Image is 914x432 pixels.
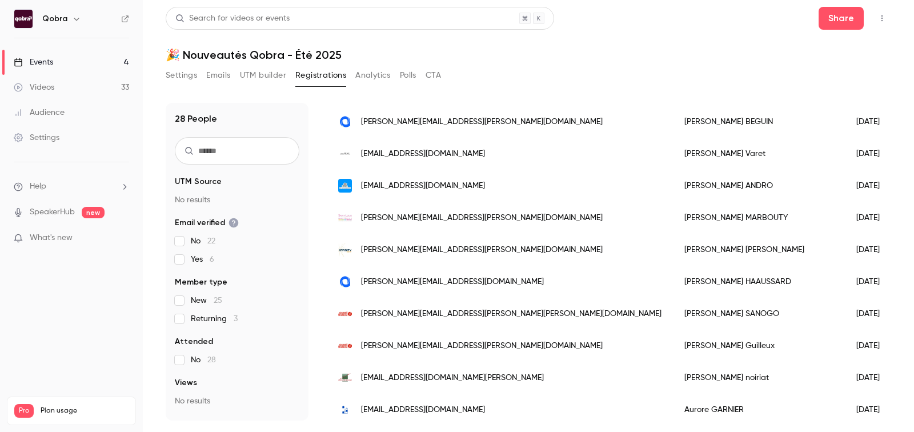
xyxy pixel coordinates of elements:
[845,298,903,330] div: [DATE]
[845,362,903,394] div: [DATE]
[191,235,215,247] span: No
[14,404,34,418] span: Pro
[338,147,352,161] img: danielfeau.com
[338,371,352,385] img: groupe-maurin.com
[14,10,33,28] img: Qobra
[214,297,222,305] span: 25
[191,254,214,265] span: Yes
[14,181,129,193] li: help-dropdown-opener
[845,138,903,170] div: [DATE]
[400,66,416,85] button: Polls
[673,394,845,426] div: Aurore GARNIER
[361,244,603,256] span: [PERSON_NAME][EMAIL_ADDRESS][PERSON_NAME][DOMAIN_NAME]
[673,298,845,330] div: [PERSON_NAME] SANOGO
[673,138,845,170] div: [PERSON_NAME] Varet
[166,66,197,85] button: Settings
[175,277,227,288] span: Member type
[175,13,290,25] div: Search for videos or events
[845,106,903,138] div: [DATE]
[175,377,197,389] span: Views
[361,308,662,320] span: [PERSON_NAME][EMAIL_ADDRESS][PERSON_NAME][PERSON_NAME][DOMAIN_NAME]
[42,13,67,25] h6: Qobra
[175,112,217,126] h1: 28 People
[207,237,215,245] span: 22
[295,66,346,85] button: Registrations
[210,255,214,263] span: 6
[845,234,903,266] div: [DATE]
[175,336,213,347] span: Attended
[82,207,105,218] span: new
[361,116,603,128] span: [PERSON_NAME][EMAIL_ADDRESS][PERSON_NAME][DOMAIN_NAME]
[361,404,485,416] span: [EMAIL_ADDRESS][DOMAIN_NAME]
[845,170,903,202] div: [DATE]
[361,340,603,352] span: [PERSON_NAME][EMAIL_ADDRESS][PERSON_NAME][DOMAIN_NAME]
[207,356,216,364] span: 28
[41,406,129,415] span: Plan usage
[191,295,222,306] span: New
[361,372,544,384] span: [EMAIL_ADDRESS][DOMAIN_NAME][PERSON_NAME]
[30,232,73,244] span: What's new
[30,206,75,218] a: SpeakerHub
[338,179,352,193] img: envoituresimone.com
[338,339,352,353] img: additi.fr
[338,307,352,321] img: additi.fr
[426,66,441,85] button: CTA
[338,275,352,289] img: autosphere.fr
[338,211,352,225] img: stlouis-immo.fr
[673,106,845,138] div: [PERSON_NAME] BEGUIN
[673,170,845,202] div: [PERSON_NAME] ANDRO
[361,148,485,160] span: [EMAIL_ADDRESS][DOMAIN_NAME]
[361,212,603,224] span: [PERSON_NAME][EMAIL_ADDRESS][PERSON_NAME][DOMAIN_NAME]
[819,7,864,30] button: Share
[14,57,53,68] div: Events
[30,181,46,193] span: Help
[175,176,222,187] span: UTM Source
[673,202,845,234] div: [PERSON_NAME] MARBOUTY
[845,266,903,298] div: [DATE]
[673,330,845,362] div: [PERSON_NAME] Guilleux
[845,202,903,234] div: [DATE]
[175,217,239,229] span: Email verified
[191,313,238,325] span: Returning
[14,82,54,93] div: Videos
[361,180,485,192] span: [EMAIL_ADDRESS][DOMAIN_NAME]
[234,315,238,323] span: 3
[14,132,59,143] div: Settings
[361,276,544,288] span: [PERSON_NAME][EMAIL_ADDRESS][DOMAIN_NAME]
[240,66,286,85] button: UTM builder
[845,330,903,362] div: [DATE]
[673,266,845,298] div: [PERSON_NAME] HAAUSSARD
[14,107,65,118] div: Audience
[673,234,845,266] div: [PERSON_NAME] [PERSON_NAME]
[206,66,230,85] button: Emails
[191,354,216,366] span: No
[338,243,352,257] img: infinity-advertising.fr
[175,395,299,407] p: No results
[175,194,299,206] p: No results
[166,48,891,62] h1: 🎉 Nouveautés Qobra - Été 2025
[355,66,391,85] button: Analytics
[673,362,845,394] div: [PERSON_NAME] noiriat
[338,403,352,417] img: collectifenergie.com
[845,394,903,426] div: [DATE]
[175,418,207,430] span: Referrer
[338,115,352,129] img: autosphere.fr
